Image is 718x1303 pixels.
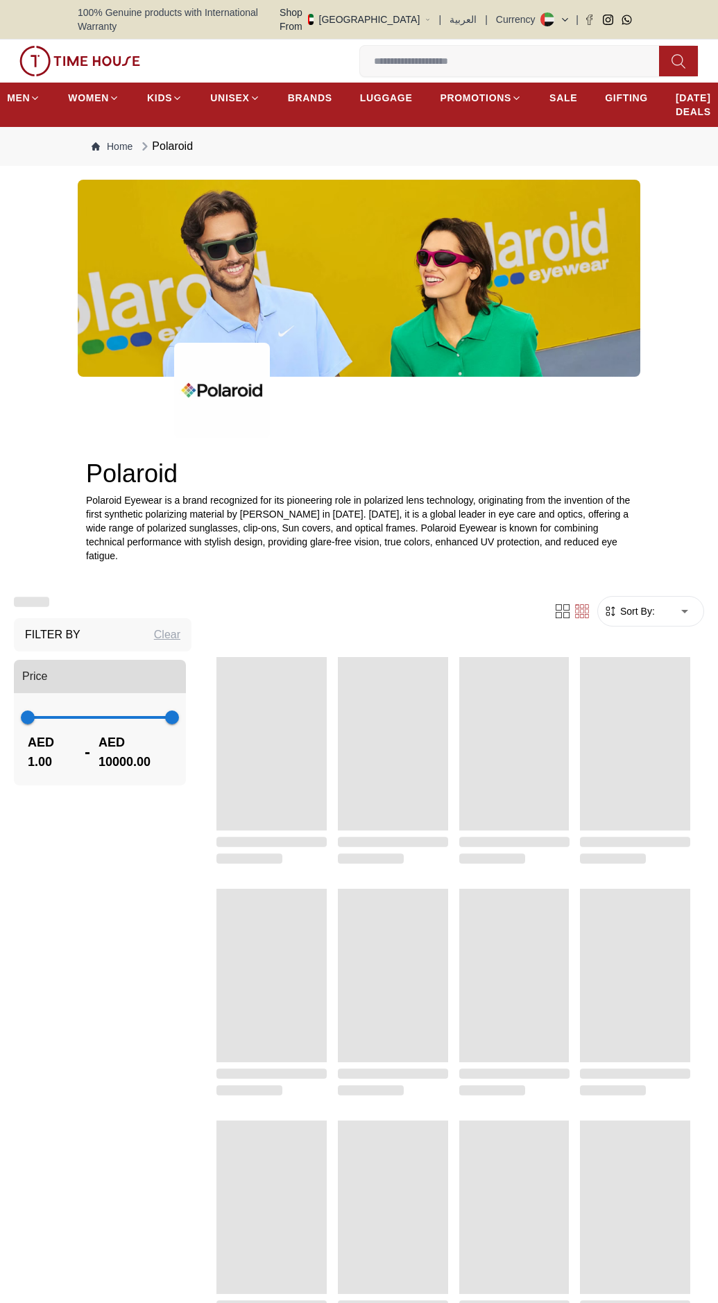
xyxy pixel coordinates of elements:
span: - [76,741,99,763]
a: MEN [7,85,40,110]
a: UNISEX [210,85,259,110]
a: SALE [549,85,577,110]
span: [DATE] DEALS [676,91,711,119]
span: SALE [549,91,577,105]
img: ... [78,180,640,377]
span: PROMOTIONS [440,91,511,105]
h2: Polaroid [86,460,632,488]
a: KIDS [147,85,182,110]
h3: Filter By [25,627,80,643]
a: [DATE] DEALS [676,85,711,124]
span: GIFTING [605,91,648,105]
a: PROMOTIONS [440,85,522,110]
a: Home [92,139,133,153]
img: ... [174,343,270,438]
a: BRANDS [288,85,332,110]
button: Price [14,660,186,693]
span: AED 10000.00 [99,733,172,772]
span: 100% Genuine products with International Warranty [78,6,280,33]
span: KIDS [147,91,172,105]
span: | [485,12,488,26]
a: GIFTING [605,85,648,110]
span: Sort By: [617,604,655,618]
nav: Breadcrumb [78,127,640,166]
span: UNISEX [210,91,249,105]
a: Instagram [603,15,613,25]
span: | [576,12,579,26]
span: Price [22,668,47,685]
span: BRANDS [288,91,332,105]
img: ... [19,46,140,76]
p: Polaroid Eyewear is a brand recognized for its pioneering role in polarized lens technology, orig... [86,493,632,563]
button: Shop From[GEOGRAPHIC_DATA] [280,6,431,33]
button: Sort By: [604,604,655,618]
span: WOMEN [68,91,109,105]
span: | [439,12,442,26]
img: United Arab Emirates [308,14,314,25]
button: العربية [450,12,477,26]
span: LUGGAGE [360,91,413,105]
a: LUGGAGE [360,85,413,110]
a: WOMEN [68,85,119,110]
a: Whatsapp [622,15,632,25]
div: Polaroid [138,138,193,155]
div: Clear [154,627,180,643]
span: MEN [7,91,30,105]
a: Facebook [584,15,595,25]
div: Currency [496,12,541,26]
span: AED 1.00 [28,733,76,772]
